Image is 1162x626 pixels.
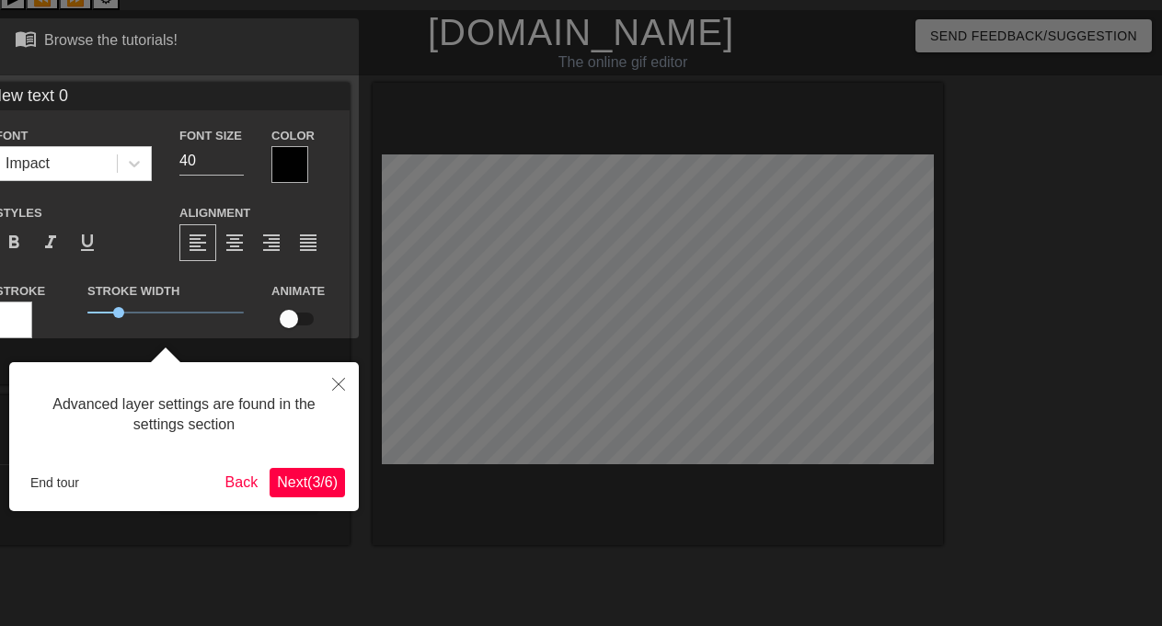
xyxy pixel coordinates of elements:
button: Next [270,468,345,497]
span: Next ( 3 / 6 ) [277,474,338,490]
button: Back [218,468,266,497]
div: Advanced layer settings are found in the settings section [23,376,345,454]
button: End tour [23,469,86,496]
button: Close [318,362,359,404]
